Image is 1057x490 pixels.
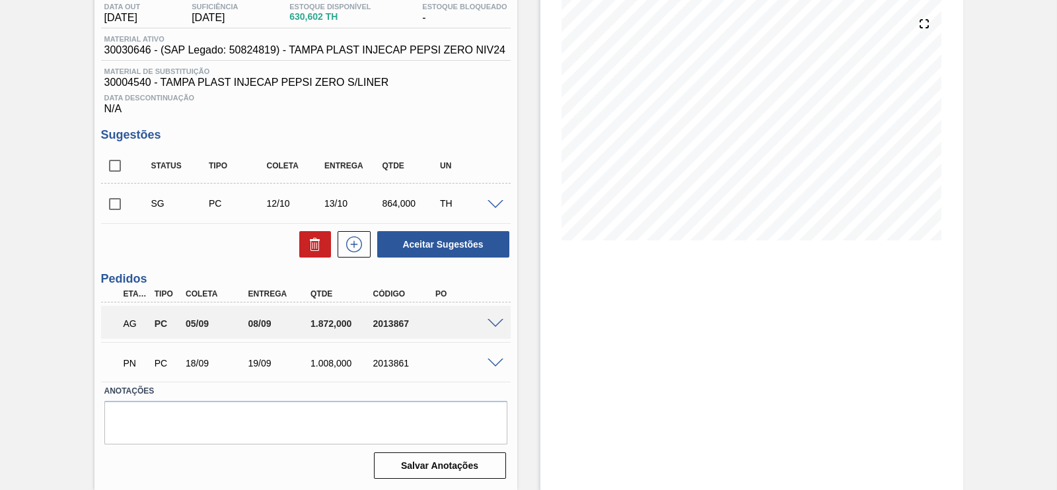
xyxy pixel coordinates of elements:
[148,161,211,170] div: Status
[371,230,511,259] div: Aceitar Sugestões
[370,289,439,298] div: Código
[124,358,149,368] p: PN
[104,44,505,56] span: 30030646 - (SAP Legado: 50824819) - TAMPA PLAST INJECAP PEPSI ZERO NIV24
[437,161,500,170] div: UN
[101,88,511,115] div: N/A
[289,3,371,11] span: Estoque Disponível
[120,309,152,338] div: Aguardando Aprovação do Gestor
[120,289,152,298] div: Etapa
[120,349,152,378] div: Pedido em Negociação
[370,318,439,329] div: 2013867
[307,358,376,368] div: 1.008,000
[151,318,183,329] div: Pedido de Compra
[307,289,376,298] div: Qtde
[182,289,251,298] div: Coleta
[151,289,183,298] div: Tipo
[101,128,511,142] h3: Sugestões
[377,231,509,258] button: Aceitar Sugestões
[289,12,371,22] span: 630,602 TH
[264,198,327,209] div: 12/10/2025
[379,198,443,209] div: 864,000
[104,35,505,43] span: Material ativo
[307,318,376,329] div: 1.872,000
[245,289,314,298] div: Entrega
[245,318,314,329] div: 08/09/2025
[293,231,331,258] div: Excluir Sugestões
[151,358,183,368] div: Pedido de Compra
[101,272,511,286] h3: Pedidos
[419,3,510,24] div: -
[321,198,384,209] div: 13/10/2025
[422,3,507,11] span: Estoque Bloqueado
[192,3,238,11] span: Suficiência
[104,382,507,401] label: Anotações
[148,198,211,209] div: Sugestão Criada
[104,67,507,75] span: Material de Substituição
[264,161,327,170] div: Coleta
[245,358,314,368] div: 19/09/2025
[370,358,439,368] div: 2013861
[205,198,269,209] div: Pedido de Compra
[374,452,506,479] button: Salvar Anotações
[321,161,384,170] div: Entrega
[182,318,251,329] div: 05/09/2025
[192,12,238,24] span: [DATE]
[331,231,371,258] div: Nova sugestão
[104,12,141,24] span: [DATE]
[437,198,500,209] div: TH
[379,161,443,170] div: Qtde
[124,318,149,329] p: AG
[205,161,269,170] div: Tipo
[104,94,507,102] span: Data Descontinuação
[182,358,251,368] div: 18/09/2025
[432,289,501,298] div: PO
[104,77,507,88] span: 30004540 - TAMPA PLAST INJECAP PEPSI ZERO S/LINER
[104,3,141,11] span: Data out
